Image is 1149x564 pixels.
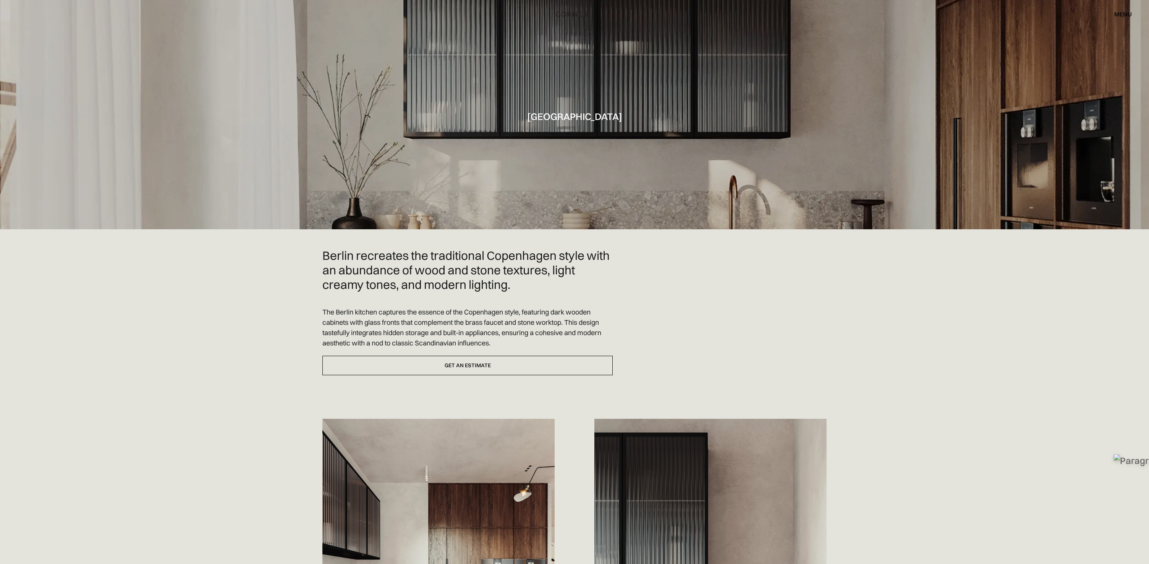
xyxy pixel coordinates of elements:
a: Get an estimate [322,356,613,375]
div: menu [1107,8,1132,21]
div: menu [1114,11,1132,17]
p: The Berlin kitchen captures the essence of the Copenhagen style, featuring dark wooden cabinets w... [322,307,613,348]
h1: [GEOGRAPHIC_DATA] [527,111,622,122]
a: home [532,9,617,19]
h2: Berlin recreates the traditional Copenhagen style with an abundance of wood and stone textures, l... [322,248,613,292]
